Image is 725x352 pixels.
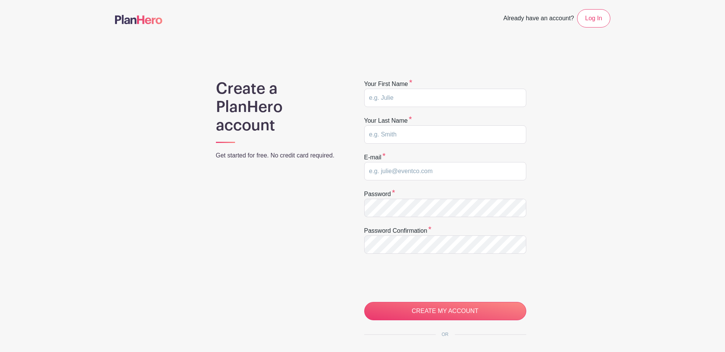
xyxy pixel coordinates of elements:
input: e.g. Julie [364,89,526,107]
span: Already have an account? [503,11,574,28]
input: e.g. julie@eventco.com [364,162,526,180]
input: e.g. Smith [364,125,526,144]
h1: Create a PlanHero account [216,79,344,135]
label: Your first name [364,79,412,89]
label: E-mail [364,153,386,162]
a: Log In [577,9,610,28]
input: CREATE MY ACCOUNT [364,302,526,320]
img: logo-507f7623f17ff9eddc593b1ce0a138ce2505c220e1c5a4e2b4648c50719b7d32.svg [115,15,162,24]
label: Password confirmation [364,226,431,235]
span: OR [436,332,455,337]
p: Get started for free. No credit card required. [216,151,344,160]
label: Password [364,190,395,199]
iframe: reCAPTCHA [364,263,480,293]
label: Your last name [364,116,412,125]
